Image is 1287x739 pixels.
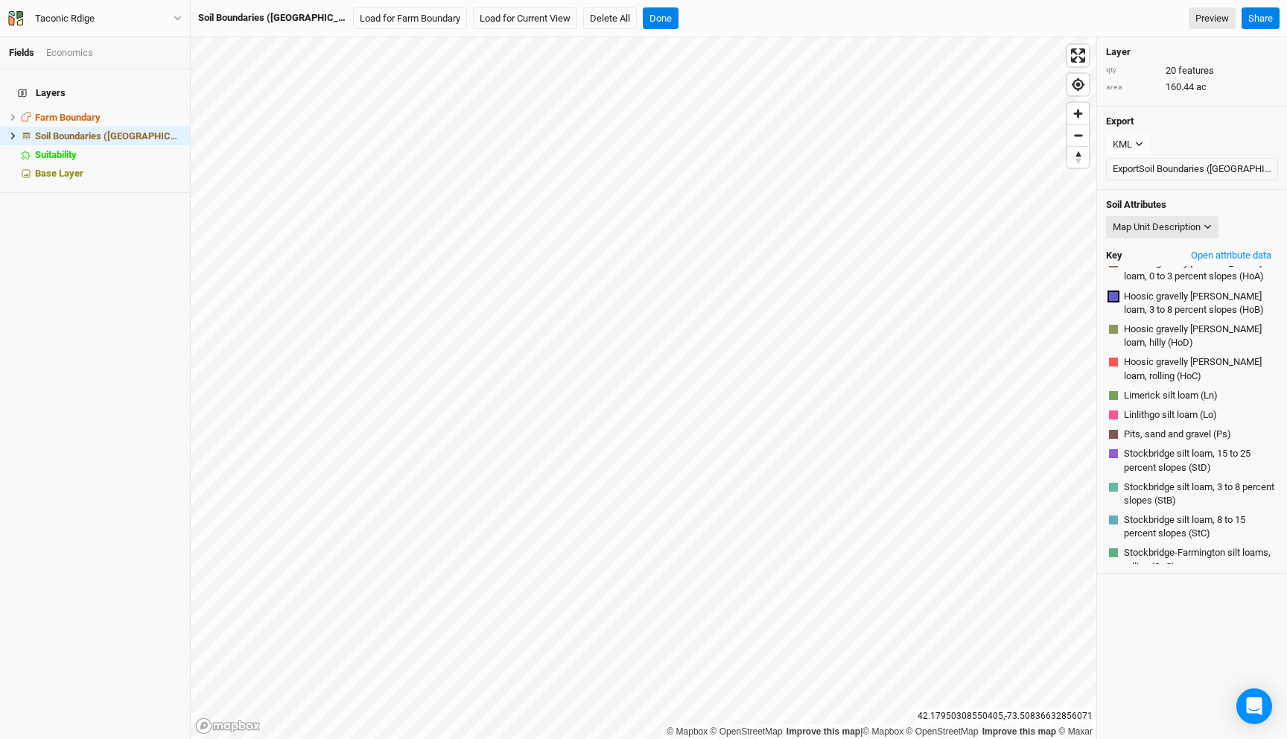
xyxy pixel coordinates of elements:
[1106,65,1158,76] div: qty
[914,708,1096,724] div: 42.17950308550405 , -73.50836632856071
[1058,726,1093,737] a: Maxar
[1196,80,1207,94] span: ac
[1124,256,1275,283] span: Hoosic gravelly [PERSON_NAME] loam, 0 to 3 percent slopes (HoA)
[9,78,181,108] h4: Layers
[1067,125,1089,146] span: Zoom out
[1236,688,1272,724] div: Open Intercom Messenger
[1106,46,1278,58] h4: Layer
[1113,137,1132,152] div: KML
[35,168,181,180] div: Base Layer
[1106,199,1278,211] h4: Soil Attributes
[353,7,467,30] button: Load for Farm Boundary
[7,10,182,27] button: Taconic Rdige
[1124,408,1217,422] span: Linlithgo silt loam (Lo)
[35,112,181,124] div: Farm Boundary
[1106,158,1278,180] button: ExportSoil Boundaries ([GEOGRAPHIC_DATA])
[1124,513,1275,540] span: Stockbridge silt loam, 8 to 15 percent slopes (StC)
[1124,447,1275,474] span: Stockbridge silt loam, 15 to 25 percent slopes (StD)
[191,37,1096,739] canvas: Map
[1124,323,1275,349] span: Hoosic gravelly [PERSON_NAME] loam, hilly (HoD)
[643,7,679,30] button: Done
[1124,355,1275,382] span: Hoosic gravelly [PERSON_NAME] loam, rolling (HoC)
[35,11,95,26] div: Taconic Rdige
[1184,244,1278,267] button: Open attribute data
[862,726,903,737] a: Mapbox
[1106,115,1278,127] h4: Export
[1124,480,1275,507] span: Stockbridge silt loam, 3 to 8 percent slopes (StB)
[786,726,860,737] a: Improve this map
[1124,428,1231,441] span: Pits, sand and gravel (Ps)
[35,112,101,123] span: Farm Boundary
[1124,389,1218,402] span: Limerick silt loam (Ln)
[9,47,34,58] a: Fields
[667,724,1093,739] div: |
[906,726,979,737] a: OpenStreetMap
[35,130,206,142] span: Soil Boundaries ([GEOGRAPHIC_DATA])
[35,168,83,179] span: Base Layer
[1106,250,1122,261] h4: Key
[1067,103,1089,124] button: Zoom in
[1106,133,1150,156] button: KML
[1067,74,1089,95] button: Find my location
[1178,64,1214,77] span: features
[1242,7,1280,30] button: Share
[711,726,783,737] a: OpenStreetMap
[198,11,347,25] div: Soil Boundaries (US)
[1106,82,1158,93] div: area
[667,726,708,737] a: Mapbox
[1124,546,1275,573] span: Stockbridge-Farmington silt loams, rolling (SuC)
[1189,7,1236,30] a: Preview
[195,717,261,735] a: Mapbox logo
[1106,80,1278,94] div: 160.44
[1124,290,1275,317] span: Hoosic gravelly [PERSON_NAME] loam, 3 to 8 percent slopes (HoB)
[35,149,77,160] span: Suitability
[35,149,181,161] div: Suitability
[1067,146,1089,168] button: Reset bearing to north
[473,7,577,30] button: Load for Current View
[1067,124,1089,146] button: Zoom out
[1106,216,1218,238] button: Map Unit Description
[1106,64,1278,77] div: 20
[583,7,637,30] button: Delete All
[982,726,1056,737] a: Improve this map
[35,130,181,142] div: Soil Boundaries (US)
[1067,45,1089,66] button: Enter fullscreen
[46,46,93,60] div: Economics
[1067,147,1089,168] span: Reset bearing to north
[1113,220,1201,235] div: Map Unit Description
